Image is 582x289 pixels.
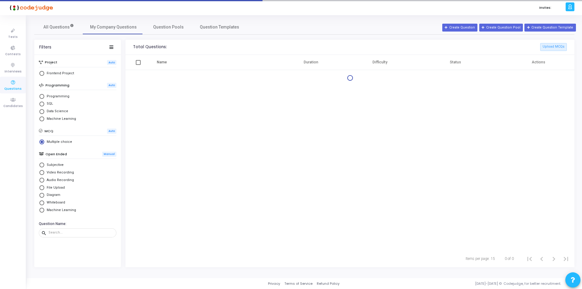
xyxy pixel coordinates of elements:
[39,162,116,215] mat-radio-group: Select Library
[268,281,280,286] a: Privacy
[346,55,414,70] th: Difficulty
[39,45,51,50] div: Filters
[524,24,576,32] button: Create Question Template
[44,94,69,99] span: Programming
[548,253,560,265] button: Next page
[44,208,76,213] span: Machine Learning
[41,230,48,236] mat-icon: search
[39,222,115,226] h6: Question Name:
[153,24,184,30] span: Question Pools
[505,256,514,261] div: 0 of 0
[107,83,116,88] span: Auto
[45,152,67,156] h6: Open Ended
[44,109,68,114] span: Data Science
[44,163,64,168] span: Subjective
[8,2,53,14] img: logo
[523,253,536,265] button: First page
[39,70,116,78] mat-radio-group: Select Library
[5,69,22,74] span: Interviews
[3,104,23,109] span: Candidates
[44,116,76,122] span: Machine Learning
[491,256,495,261] div: 15
[284,281,313,286] a: Terms of Service
[5,52,21,57] span: Contests
[277,55,346,70] th: Duration
[317,281,339,286] a: Refund Policy
[4,86,22,92] span: Questions
[102,152,116,157] span: Manual
[466,256,490,261] div: Items per page:
[560,253,572,265] button: Last page
[133,45,167,49] div: Total Questions:
[339,281,574,286] div: [DATE]-[DATE] © Codejudge, for better recruitment.
[44,101,53,106] span: SQL
[497,55,574,70] th: Actions
[45,83,69,87] h6: Programming
[44,139,72,145] span: Multiple choice
[536,253,548,265] button: Previous page
[44,178,74,183] span: Audio Recording
[48,231,114,234] input: Search...
[43,24,74,30] span: All Questions
[45,60,57,64] h6: Project
[39,139,116,146] mat-radio-group: Select Library
[414,55,497,70] th: Status
[200,24,239,30] span: Question Templates
[107,60,116,65] span: Auto
[44,170,74,175] span: Video Recording
[540,43,567,51] button: Upload MCQs
[90,24,137,30] span: My Company Questions
[479,24,523,32] button: Create Question Pool
[44,185,65,190] span: File Upload
[44,193,60,198] span: Diagram
[44,200,65,205] span: Whiteboard
[149,55,277,70] th: Name
[39,93,116,123] mat-radio-group: Select Library
[442,24,477,32] button: Create Question
[107,129,116,134] span: Auto
[8,35,18,40] span: Tests
[539,5,551,10] label: Invites:
[44,71,74,76] span: Frontend Project
[45,129,53,133] h6: MCQ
